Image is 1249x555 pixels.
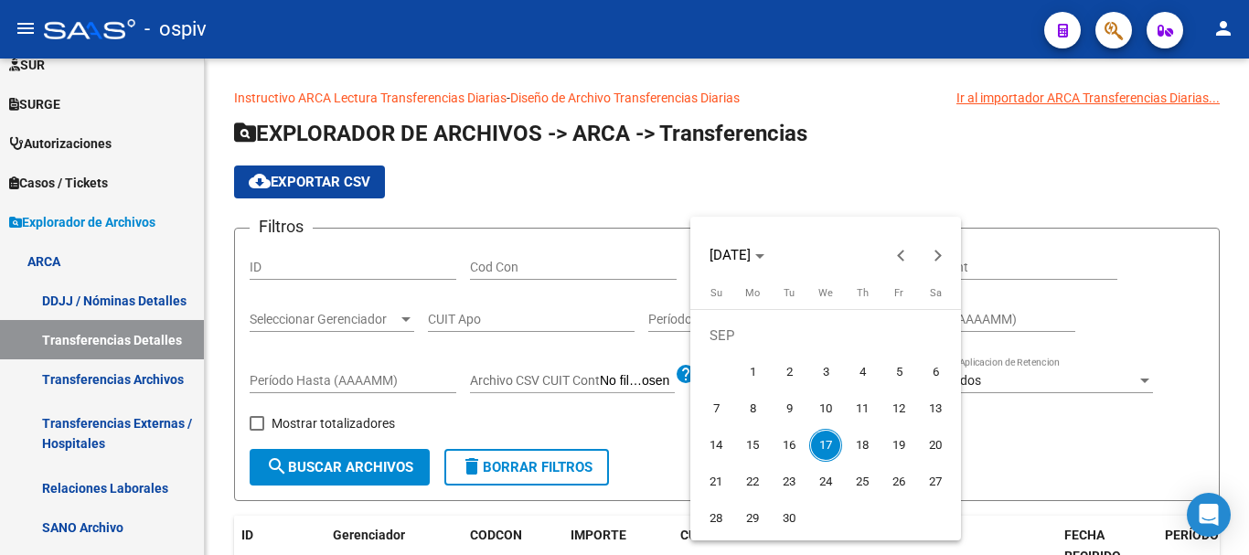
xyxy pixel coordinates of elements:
[809,429,842,462] span: 17
[919,356,952,389] span: 6
[698,464,734,500] button: September 21, 2025
[917,464,954,500] button: September 27, 2025
[882,356,915,389] span: 5
[809,392,842,425] span: 10
[920,237,956,273] button: Next month
[917,390,954,427] button: September 13, 2025
[807,390,844,427] button: September 10, 2025
[773,392,806,425] span: 9
[771,354,807,390] button: September 2, 2025
[710,247,751,263] span: [DATE]
[881,464,917,500] button: September 26, 2025
[846,356,879,389] span: 4
[809,465,842,498] span: 24
[698,500,734,537] button: September 28, 2025
[881,390,917,427] button: September 12, 2025
[917,354,954,390] button: September 6, 2025
[710,287,722,299] span: Su
[846,392,879,425] span: 11
[773,502,806,535] span: 30
[736,502,769,535] span: 29
[881,354,917,390] button: September 5, 2025
[699,392,732,425] span: 7
[736,392,769,425] span: 8
[846,429,879,462] span: 18
[818,287,833,299] span: We
[734,500,771,537] button: September 29, 2025
[734,354,771,390] button: September 1, 2025
[807,427,844,464] button: September 17, 2025
[699,502,732,535] span: 28
[771,500,807,537] button: September 30, 2025
[919,429,952,462] span: 20
[698,390,734,427] button: September 7, 2025
[784,287,795,299] span: Tu
[917,427,954,464] button: September 20, 2025
[734,390,771,427] button: September 8, 2025
[736,465,769,498] span: 22
[771,464,807,500] button: September 23, 2025
[699,429,732,462] span: 14
[771,427,807,464] button: September 16, 2025
[881,427,917,464] button: September 19, 2025
[773,356,806,389] span: 2
[734,427,771,464] button: September 15, 2025
[698,427,734,464] button: September 14, 2025
[702,239,772,272] button: Choose month and year
[930,287,942,299] span: Sa
[773,429,806,462] span: 16
[844,464,881,500] button: September 25, 2025
[844,390,881,427] button: September 11, 2025
[807,464,844,500] button: September 24, 2025
[844,427,881,464] button: September 18, 2025
[883,237,920,273] button: Previous month
[894,287,903,299] span: Fr
[734,464,771,500] button: September 22, 2025
[699,465,732,498] span: 21
[882,429,915,462] span: 19
[736,429,769,462] span: 15
[1187,493,1231,537] div: Open Intercom Messenger
[736,356,769,389] span: 1
[771,390,807,427] button: September 9, 2025
[698,317,954,354] td: SEP
[807,354,844,390] button: September 3, 2025
[745,287,760,299] span: Mo
[919,465,952,498] span: 27
[809,356,842,389] span: 3
[773,465,806,498] span: 23
[857,287,869,299] span: Th
[846,465,879,498] span: 25
[882,465,915,498] span: 26
[882,392,915,425] span: 12
[844,354,881,390] button: September 4, 2025
[919,392,952,425] span: 13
